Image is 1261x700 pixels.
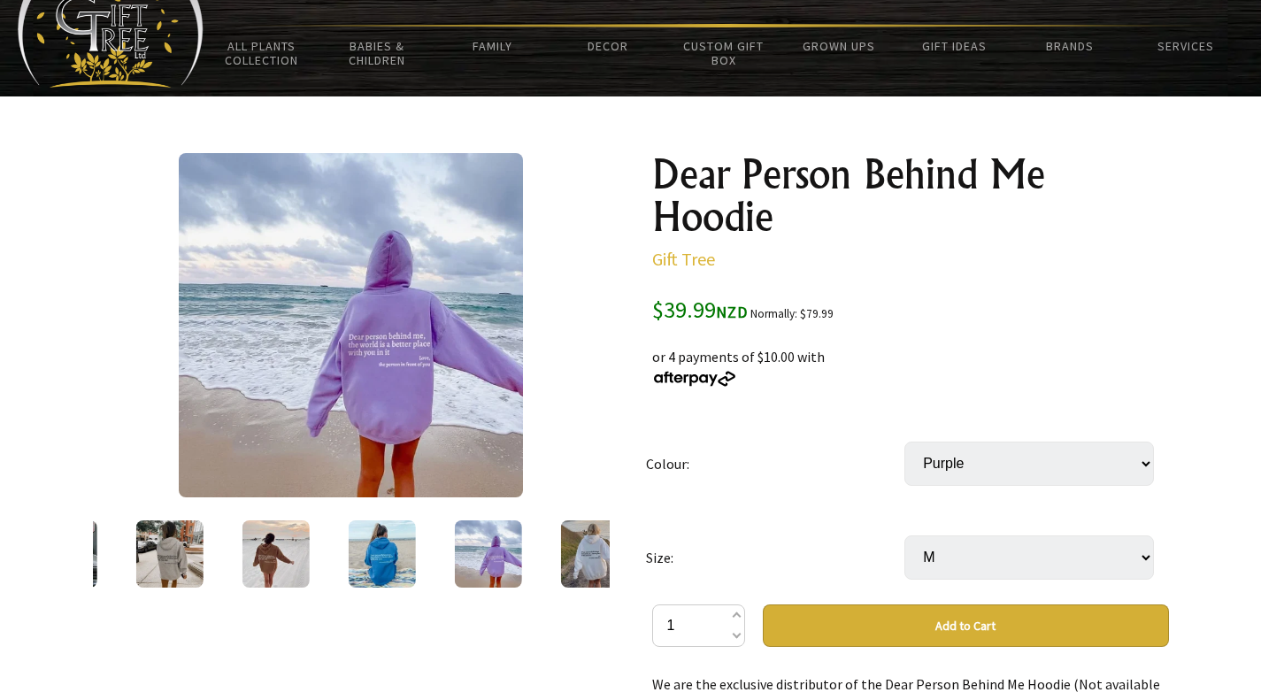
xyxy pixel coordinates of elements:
[1128,27,1244,65] a: Services
[781,27,897,65] a: Grown Ups
[716,302,748,322] span: NZD
[750,306,834,321] small: Normally: $79.99
[560,520,627,588] img: Dear Person Behind Me Hoodie
[135,520,203,588] img: Dear Person Behind Me Hoodie
[646,417,904,511] td: Colour:
[652,248,715,270] a: Gift Tree
[204,27,319,79] a: All Plants Collection
[652,371,737,387] img: Afterpay
[29,520,96,588] img: Dear Person Behind Me Hoodie
[242,520,309,588] img: Dear Person Behind Me Hoodie
[646,511,904,604] td: Size:
[1012,27,1128,65] a: Brands
[652,325,1169,388] div: or 4 payments of $10.00 with
[652,295,748,324] span: $39.99
[454,520,521,588] img: Dear Person Behind Me Hoodie
[179,153,523,497] img: Dear Person Behind Me Hoodie
[348,520,415,588] img: Dear Person Behind Me Hoodie
[896,27,1012,65] a: Gift Ideas
[550,27,666,65] a: Decor
[763,604,1169,647] button: Add to Cart
[319,27,435,79] a: Babies & Children
[434,27,550,65] a: Family
[652,153,1169,238] h1: Dear Person Behind Me Hoodie
[665,27,781,79] a: Custom Gift Box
